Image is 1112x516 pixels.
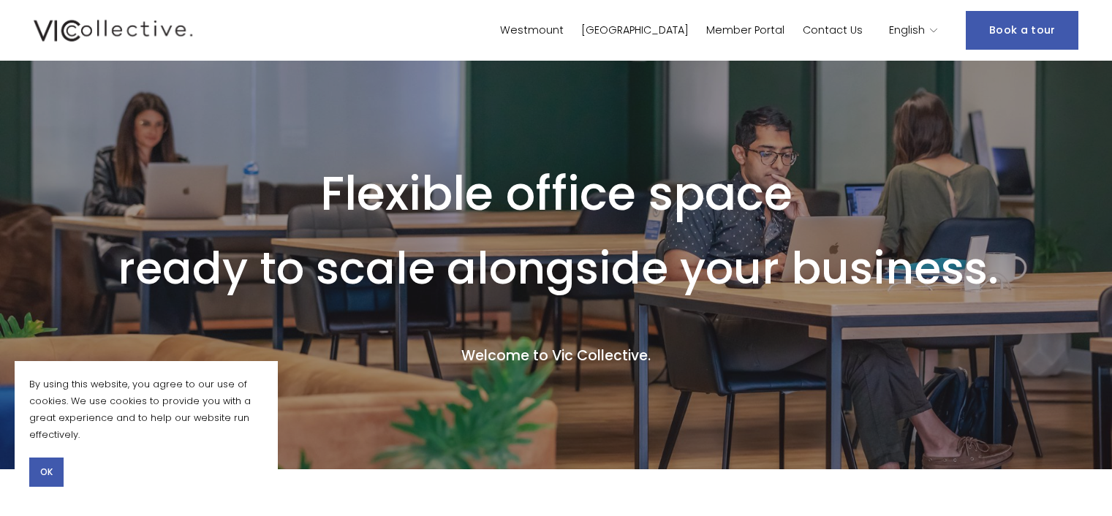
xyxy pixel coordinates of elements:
span: English [889,21,925,40]
a: Westmount [500,20,564,41]
a: Contact Us [803,20,863,41]
button: OK [29,458,64,487]
img: Vic Collective [34,17,193,45]
span: OK [40,466,53,479]
a: Member Portal [706,20,784,41]
a: Book a tour [966,11,1078,50]
section: Cookie banner [15,361,278,501]
h4: Welcome to Vic Collective. [118,346,995,366]
h1: Flexible office space [118,165,995,223]
p: By using this website, you agree to our use of cookies. We use cookies to provide you with a grea... [29,376,263,443]
div: language picker [889,20,939,41]
a: [GEOGRAPHIC_DATA] [581,20,689,41]
h1: ready to scale alongside your business. [118,246,999,290]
